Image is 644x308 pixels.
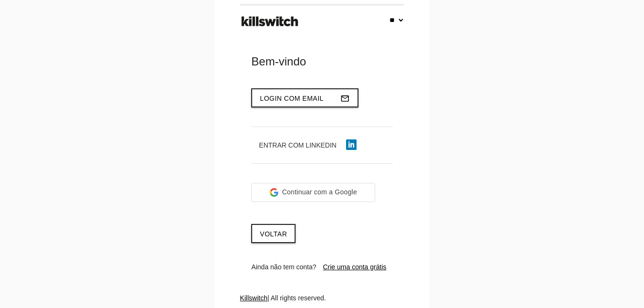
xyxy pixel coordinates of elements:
[259,141,337,149] span: Entrar com LinkedIn
[346,139,357,150] img: linkedin-icon.png
[323,263,386,271] a: Crie uma conta grátis
[340,89,350,107] i: mail_outline
[251,54,392,69] div: Bem-vindo
[251,183,375,202] div: Continuar com a Google
[240,294,267,302] a: Killswitch
[282,187,357,197] span: Continuar com a Google
[251,137,364,154] button: Entrar com LinkedIn
[260,95,324,102] span: Login com email
[251,263,316,271] span: Ainda não tem conta?
[251,88,358,107] button: Login com emailmail_outline
[239,13,300,30] img: ks-logo-black-footer.png
[251,224,296,243] a: Voltar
